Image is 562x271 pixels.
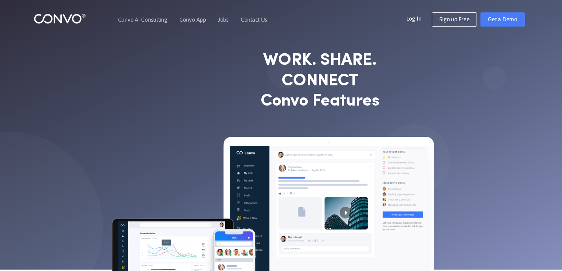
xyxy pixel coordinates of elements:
[483,66,506,90] img: shape_not_found
[118,17,167,22] a: Convo AI Consulting
[241,17,267,22] a: Contact Us
[34,13,86,24] img: logo_1.png
[179,17,206,22] a: Convo App
[230,51,411,112] strong: WORK. SHARE. CONNECT Convo Features
[218,17,229,22] a: Jobs
[406,12,432,24] a: Log In
[432,12,477,27] a: Sign up Free
[480,12,525,27] a: Get a Demo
